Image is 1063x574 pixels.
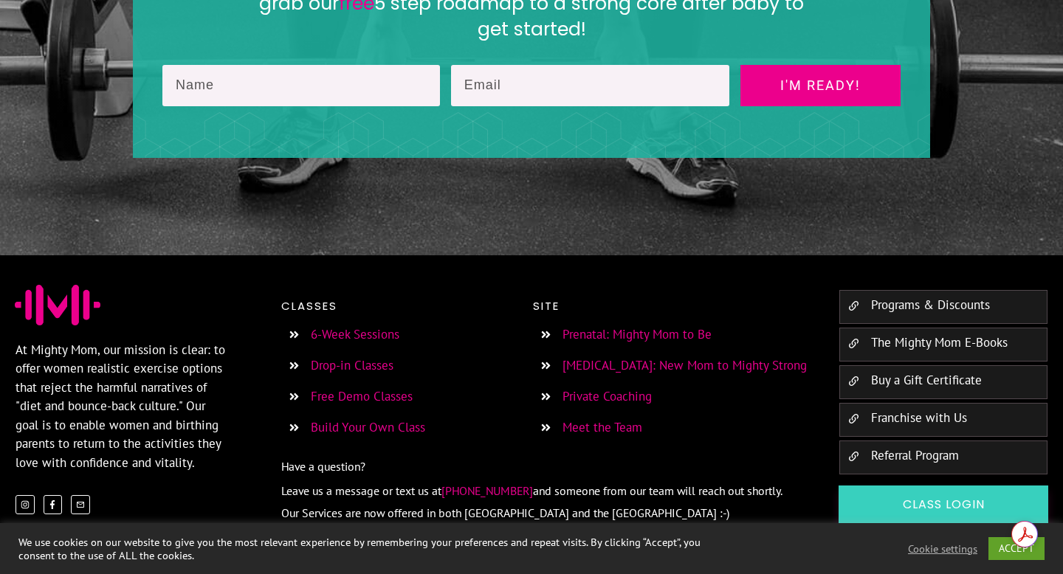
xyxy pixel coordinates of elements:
[988,537,1045,560] a: ACCEPT
[441,483,533,498] span: [PHONE_NUMBER]
[839,485,1048,524] a: Class Login
[451,65,729,106] input: Email
[15,285,100,325] img: Favicon Jessica Sennet Mighty Mom Prenatal Postpartum Mom & Baby Fitness Programs Toronto Ontario...
[533,483,782,498] span: and someone from our team will reach out shortly.
[281,505,729,520] span: Our Services are now offered in both [GEOGRAPHIC_DATA] and the [GEOGRAPHIC_DATA] :-)
[16,341,228,473] p: At Mighty Mom, our mission is clear: to offer women realistic exercise options that reject the ha...
[563,326,712,342] a: Prenatal: Mighty Mom to Be
[563,388,652,404] a: Private Coaching
[311,388,413,404] a: Free Demo Classes
[563,357,807,373] a: [MEDICAL_DATA]: New Mom to Mighty Strong
[871,447,959,463] a: Referral Program
[871,297,990,313] a: Programs & Discounts
[563,419,642,435] a: Meet the Team
[871,372,982,388] a: Buy a Gift Certificate
[908,542,977,556] a: Cookie settings
[18,536,737,562] div: We use cookies on our website to give you the most relevant experience by remembering your prefer...
[871,334,1008,350] a: The Mighty Mom E-Books
[857,497,1030,513] span: Class Login
[740,65,901,106] a: I'm ready!
[281,483,441,498] span: Leave us a message or text us at
[871,409,967,426] a: Franchise with Us
[533,297,808,316] p: Site
[754,78,887,93] span: I'm ready!
[311,419,425,435] a: Build Your Own Class
[162,65,440,106] input: Name
[281,297,520,316] p: Classes
[311,326,399,342] a: 6-Week Sessions
[441,481,533,499] a: [PHONE_NUMBER]
[311,357,393,373] a: Drop-in Classes
[281,459,365,474] span: Have a question?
